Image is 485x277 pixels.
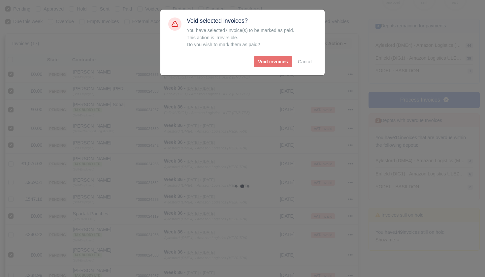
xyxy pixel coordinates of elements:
div: You have selected invoice(s) to be marked as paid. [187,27,317,34]
div: This action is irrevirsible. [187,34,317,41]
button: Void invoices [254,56,292,67]
iframe: Chat Widget [452,245,485,277]
h5: Void selected invoices? [187,17,317,24]
div: Do you wish to mark them as paid? [187,27,317,48]
strong: 7 [225,28,228,33]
